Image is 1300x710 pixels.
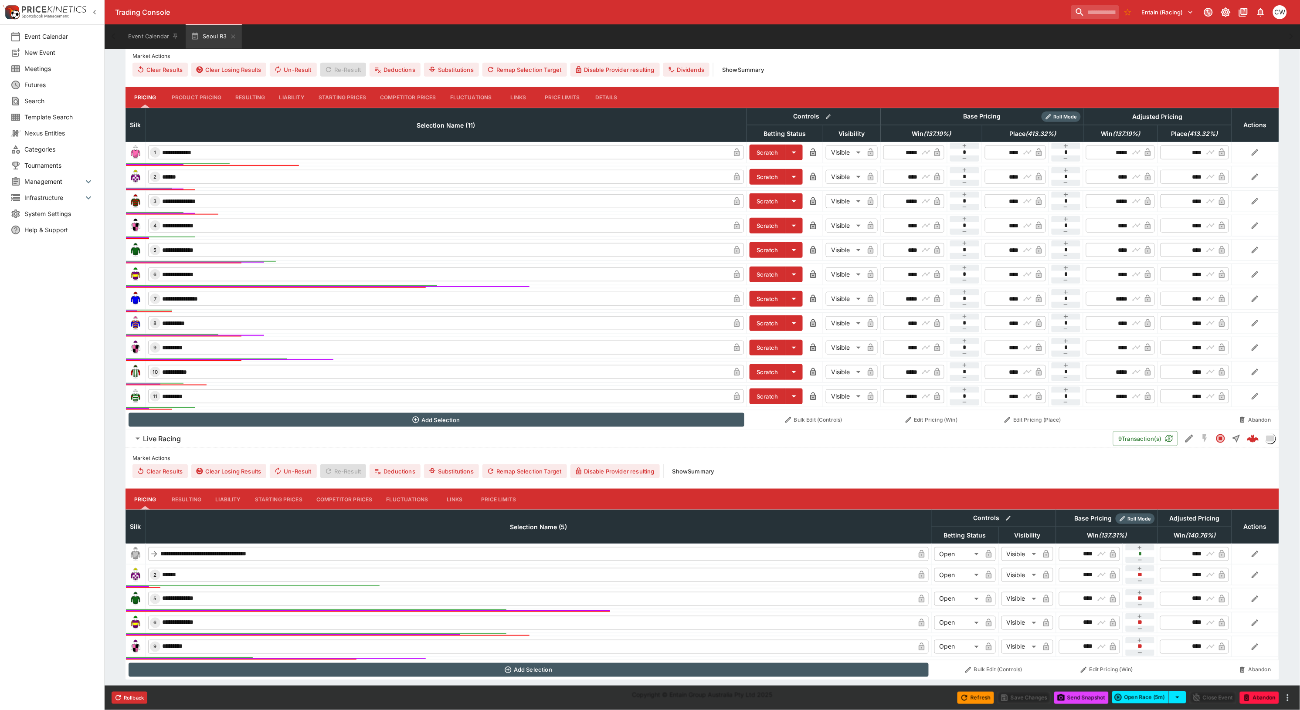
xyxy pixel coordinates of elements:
[717,63,769,77] button: ShowSummary
[129,568,143,582] img: runner 2
[957,692,994,704] button: Refresh
[570,63,660,77] button: Disable Provider resulting
[320,63,366,77] span: Re-Result
[934,640,982,654] div: Open
[1270,3,1290,22] button: Christopher Winter
[115,8,1068,17] div: Trading Console
[152,271,159,277] span: 6
[1185,530,1215,541] em: ( 140.76 %)
[1169,691,1186,703] button: select merge strategy
[750,218,785,233] button: Scratch
[1283,693,1293,703] button: more
[129,413,744,427] button: Add Selection
[129,219,143,233] img: runner 4
[750,145,785,160] button: Scratch
[1273,5,1287,19] div: Christopher Winter
[24,145,94,154] span: Categories
[1077,530,1136,541] span: Win(137.31%)
[126,87,165,108] button: Pricing
[826,145,864,159] div: Visible
[24,161,94,170] span: Tournaments
[1042,112,1081,122] div: Show/hide Price Roll mode configuration.
[1201,4,1216,20] button: Connected to PK
[826,243,864,257] div: Visible
[934,592,982,606] div: Open
[538,87,587,108] button: Price Limits
[1113,431,1178,446] button: 9Transaction(s)
[826,170,864,184] div: Visible
[132,63,188,77] button: Clear Results
[129,547,143,561] img: blank-silk.png
[1071,513,1116,524] div: Base Pricing
[126,108,146,142] th: Silk
[1071,5,1119,19] input: search
[1059,663,1155,677] button: Edit Pricing (Win)
[826,219,864,233] div: Visible
[1240,693,1279,701] span: Mark an event as closed and abandoned.
[1054,692,1109,704] button: Send Snapshot
[499,87,538,108] button: Links
[129,592,143,606] img: runner 5
[129,194,143,208] img: runner 3
[152,620,159,626] span: 6
[22,6,86,13] img: PriceKinetics
[1083,108,1232,125] th: Adjusted Pricing
[22,14,69,18] img: Sportsbook Management
[934,547,982,561] div: Open
[272,87,312,108] button: Liability
[1003,513,1014,524] button: Bulk edit
[270,63,316,77] button: Un-Result
[424,464,479,478] button: Substitutions
[1234,413,1276,427] button: Abandon
[248,489,309,510] button: Starting Prices
[750,267,785,282] button: Scratch
[129,663,929,677] button: Add Selection
[24,32,94,41] span: Event Calendar
[1266,434,1275,443] img: liveracing
[370,464,421,478] button: Deductions
[152,320,159,326] span: 8
[482,464,567,478] button: Remap Selection Target
[482,63,567,77] button: Remap Selection Target
[1229,431,1244,446] button: Straight
[228,87,272,108] button: Resulting
[1181,431,1197,446] button: Edit Detail
[1113,128,1140,139] em: ( 137.19 %)
[1001,568,1039,582] div: Visible
[1164,530,1225,541] span: Win(140.76%)
[129,292,143,306] img: runner 7
[754,128,816,139] span: Betting Status
[380,489,435,510] button: Fluctuations
[152,198,159,204] span: 3
[1091,128,1150,139] span: Win(137.19%)
[24,209,94,218] span: System Settings
[1116,514,1155,524] div: Show/hide Price Roll mode configuration.
[129,316,143,330] img: runner 8
[931,510,1056,527] th: Controls
[129,616,143,630] img: runner 6
[747,108,881,125] th: Controls
[1240,692,1279,704] button: Abandon
[152,296,158,302] span: 7
[270,464,316,478] button: Un-Result
[1213,431,1229,446] button: Closed
[3,3,20,21] img: PriceKinetics Logo
[1236,4,1251,20] button: Documentation
[500,522,577,532] span: Selection Name (5)
[435,489,474,510] button: Links
[151,393,159,399] span: 11
[112,692,147,704] button: Rollback
[826,389,864,403] div: Visible
[370,63,421,77] button: Deductions
[208,489,248,510] button: Liability
[152,174,159,180] span: 2
[309,489,380,510] button: Competitor Prices
[587,87,626,108] button: Details
[152,644,159,650] span: 9
[829,128,875,139] span: Visibility
[153,149,158,156] span: 1
[152,247,159,253] span: 5
[1112,691,1186,703] div: split button
[129,341,143,355] img: runner 9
